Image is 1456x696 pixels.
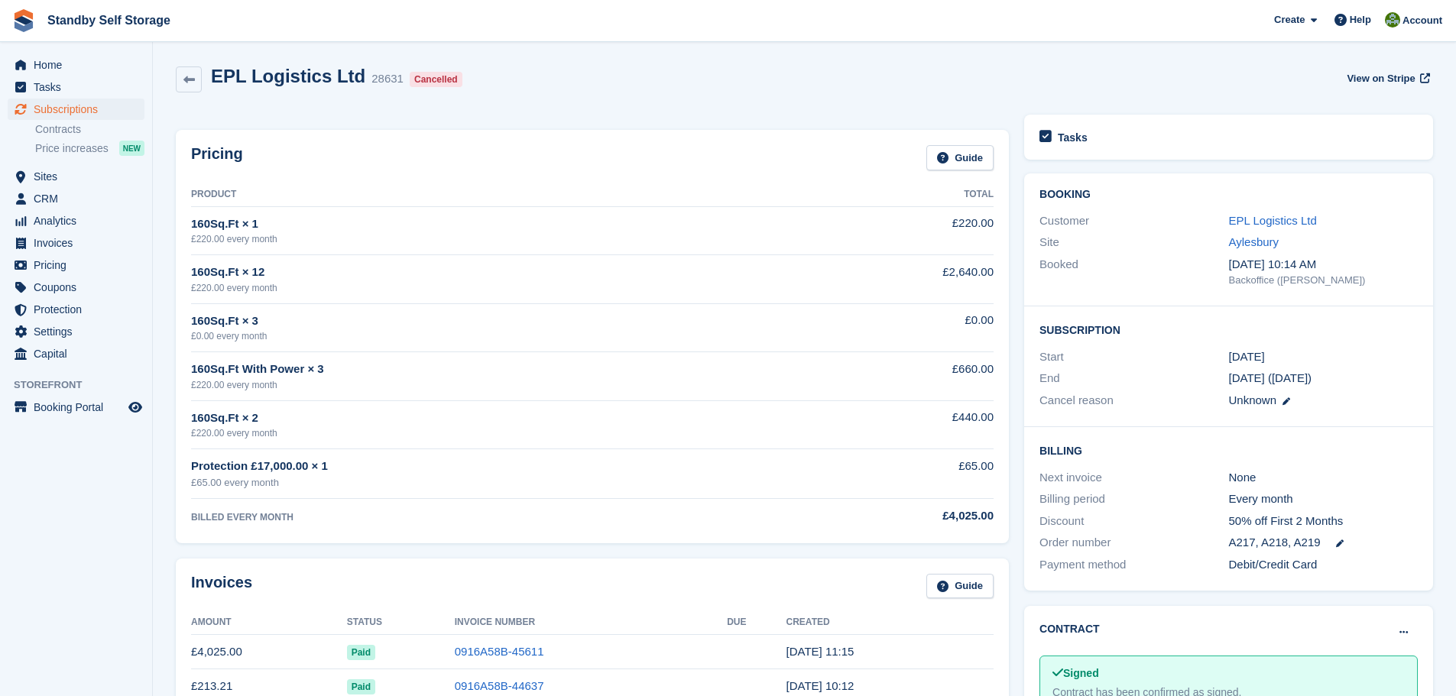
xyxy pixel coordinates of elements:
[191,183,776,207] th: Product
[191,312,776,330] div: 160Sq.Ft × 3
[1350,12,1371,28] span: Help
[1229,556,1418,574] div: Debit/Credit Card
[1039,370,1228,387] div: End
[776,400,994,448] td: £440.00
[34,188,125,209] span: CRM
[410,72,462,87] div: Cancelled
[1229,469,1418,487] div: None
[35,122,144,137] a: Contracts
[1229,513,1418,530] div: 50% off First 2 Months
[786,610,994,635] th: Created
[34,54,125,76] span: Home
[1039,513,1228,530] div: Discount
[8,166,144,187] a: menu
[1229,490,1418,508] div: Every month
[191,232,776,246] div: £220.00 every month
[1039,621,1100,637] h2: Contract
[1039,534,1228,552] div: Order number
[119,141,144,156] div: NEW
[1039,442,1418,458] h2: Billing
[34,277,125,298] span: Coupons
[926,145,994,170] a: Guide
[34,166,125,187] span: Sites
[1052,665,1405,681] div: Signed
[8,397,144,418] a: menu
[455,645,544,658] a: 0916A58B-45611
[191,475,776,490] div: £65.00 every month
[8,321,144,342] a: menu
[34,254,125,276] span: Pricing
[776,183,994,207] th: Total
[191,410,776,427] div: 160Sq.Ft × 2
[34,76,125,98] span: Tasks
[12,9,35,32] img: stora-icon-8386f47178a22dfd0bd8f6a31ec36ba5ce8667c1dd55bd0f319d3a0aa187defe.svg
[786,679,854,692] time: 2025-07-16 09:12:23 UTC
[1229,371,1312,384] span: [DATE] ([DATE])
[371,70,404,88] div: 28631
[1229,214,1317,227] a: EPL Logistics Ltd
[1229,273,1418,288] div: Backoffice ([PERSON_NAME])
[776,206,994,254] td: £220.00
[776,303,994,351] td: £0.00
[347,610,455,635] th: Status
[191,635,347,669] td: £4,025.00
[1058,131,1088,144] h2: Tasks
[455,610,727,635] th: Invoice Number
[776,507,994,525] div: £4,025.00
[1039,556,1228,574] div: Payment method
[8,188,144,209] a: menu
[191,361,776,378] div: 160Sq.Ft With Power × 3
[126,398,144,416] a: Preview store
[211,66,365,86] h2: EPL Logistics Ltd
[191,145,243,170] h2: Pricing
[191,458,776,475] div: Protection £17,000.00 × 1
[455,679,544,692] a: 0916A58B-44637
[8,54,144,76] a: menu
[347,645,375,660] span: Paid
[191,426,776,440] div: £220.00 every month
[776,255,994,303] td: £2,640.00
[8,277,144,298] a: menu
[34,321,125,342] span: Settings
[34,343,125,364] span: Capital
[191,610,347,635] th: Amount
[926,574,994,599] a: Guide
[35,141,109,156] span: Price increases
[34,397,125,418] span: Booking Portal
[1039,322,1418,337] h2: Subscription
[1341,66,1433,91] a: View on Stripe
[347,679,375,694] span: Paid
[8,254,144,276] a: menu
[191,510,776,524] div: BILLED EVERY MONTH
[1229,256,1418,274] div: [DATE] 10:14 AM
[191,378,776,392] div: £220.00 every month
[8,343,144,364] a: menu
[1385,12,1400,28] img: Steve Hambridge
[1229,534,1321,552] span: A217, A218, A219
[8,299,144,320] a: menu
[1229,393,1277,406] span: Unknown
[776,352,994,400] td: £660.00
[776,449,994,499] td: £65.00
[191,264,776,281] div: 160Sq.Ft × 12
[191,329,776,343] div: £0.00 every month
[1039,348,1228,366] div: Start
[34,99,125,120] span: Subscriptions
[1039,212,1228,230] div: Customer
[727,610,786,635] th: Due
[8,210,144,231] a: menu
[1039,234,1228,251] div: Site
[1039,392,1228,410] div: Cancel reason
[34,299,125,320] span: Protection
[1229,348,1265,366] time: 2023-11-15 00:00:00 UTC
[1039,189,1418,201] h2: Booking
[1274,12,1305,28] span: Create
[1347,71,1415,86] span: View on Stripe
[34,232,125,254] span: Invoices
[1039,256,1228,288] div: Booked
[1039,469,1228,487] div: Next invoice
[191,281,776,295] div: £220.00 every month
[35,140,144,157] a: Price increases NEW
[8,76,144,98] a: menu
[786,645,854,658] time: 2025-08-15 10:15:53 UTC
